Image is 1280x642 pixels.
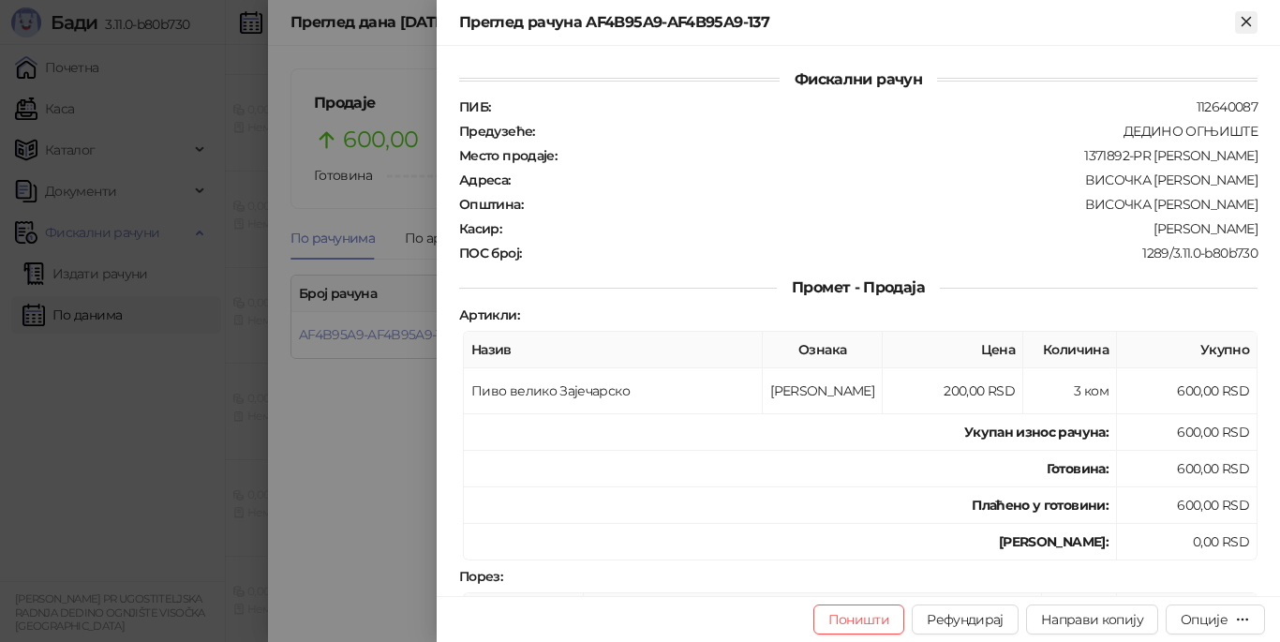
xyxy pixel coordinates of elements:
[513,172,1259,188] div: ВИСОЧКА [PERSON_NAME]
[883,368,1023,414] td: 200,00 RSD
[1041,611,1143,628] span: Направи копију
[1042,593,1117,630] th: Стопа
[813,605,905,635] button: Поништи
[1023,368,1117,414] td: 3 ком
[1117,368,1258,414] td: 600,00 RSD
[459,245,521,261] strong: ПОС број :
[777,278,940,296] span: Промет - Продаја
[883,332,1023,368] th: Цена
[972,497,1109,514] strong: Плаћено у готовини:
[964,424,1109,440] strong: Укупан износ рачуна :
[459,147,557,164] strong: Место продаје :
[459,220,501,237] strong: Касир :
[525,196,1259,213] div: ВИСОЧКА [PERSON_NAME]
[492,98,1259,115] div: 112640087
[464,332,763,368] th: Назив
[1117,332,1258,368] th: Укупно
[912,605,1019,635] button: Рефундирај
[763,332,883,368] th: Ознака
[1117,593,1258,630] th: Порез
[1166,605,1265,635] button: Опције
[459,123,535,140] strong: Предузеће :
[459,11,1235,34] div: Преглед рачуна AF4B95A9-AF4B95A9-137
[459,306,519,323] strong: Артикли :
[537,123,1259,140] div: ДЕДИНО ОГЊИШТЕ
[1117,451,1258,487] td: 600,00 RSD
[1235,11,1258,34] button: Close
[1117,414,1258,451] td: 600,00 RSD
[459,196,523,213] strong: Општина :
[464,368,763,414] td: Пиво велико Зајечарско
[459,172,511,188] strong: Адреса :
[1023,332,1117,368] th: Количина
[459,568,502,585] strong: Порез :
[1047,460,1109,477] strong: Готовина :
[1117,524,1258,560] td: 0,00 RSD
[1181,611,1228,628] div: Опције
[1117,487,1258,524] td: 600,00 RSD
[1026,605,1158,635] button: Направи копију
[999,533,1109,550] strong: [PERSON_NAME]:
[459,98,490,115] strong: ПИБ :
[558,147,1259,164] div: 1371892-PR [PERSON_NAME]
[523,245,1259,261] div: 1289/3.11.0-b80b730
[503,220,1259,237] div: [PERSON_NAME]
[464,593,584,630] th: Ознака
[763,368,883,414] td: [PERSON_NAME]
[780,70,937,88] span: Фискални рачун
[584,593,1042,630] th: Име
